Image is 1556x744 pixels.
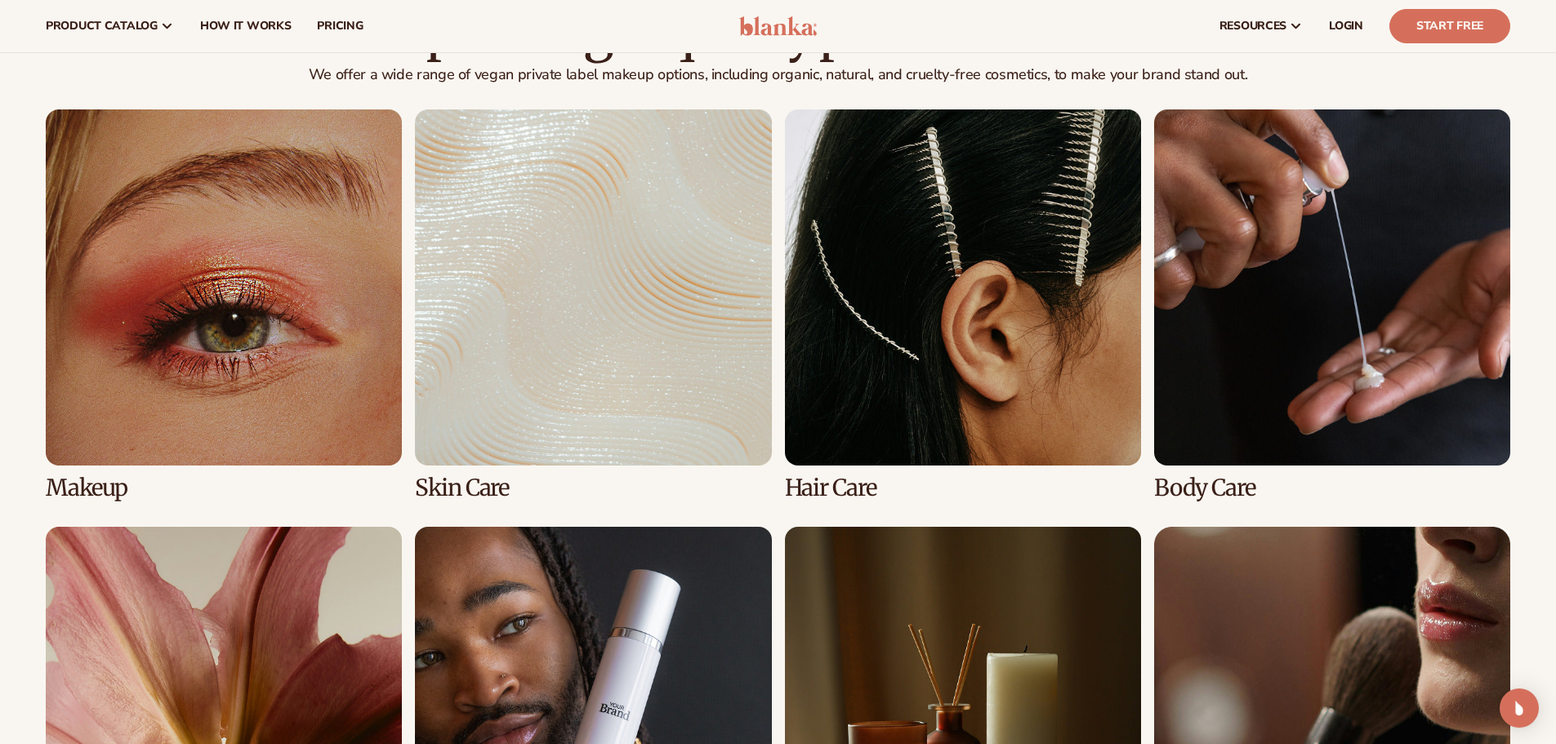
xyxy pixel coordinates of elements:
h3: Hair Care [785,475,1141,501]
img: logo [739,16,817,36]
div: 4 / 8 [1154,109,1510,501]
h3: Makeup [46,475,402,501]
span: pricing [317,20,363,33]
h3: Body Care [1154,475,1510,501]
h3: Skin Care [415,475,771,501]
div: 3 / 8 [785,109,1141,501]
span: How It Works [200,20,292,33]
span: resources [1219,20,1286,33]
a: Start Free [1389,9,1510,43]
span: product catalog [46,20,158,33]
p: We offer a wide range of vegan private label makeup options, including organic, natural, and crue... [46,66,1510,84]
div: Open Intercom Messenger [1500,688,1539,728]
div: 2 / 8 [415,109,771,501]
h2: Explore high-quality product formulas [46,4,1510,59]
div: 1 / 8 [46,109,402,501]
span: LOGIN [1329,20,1363,33]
